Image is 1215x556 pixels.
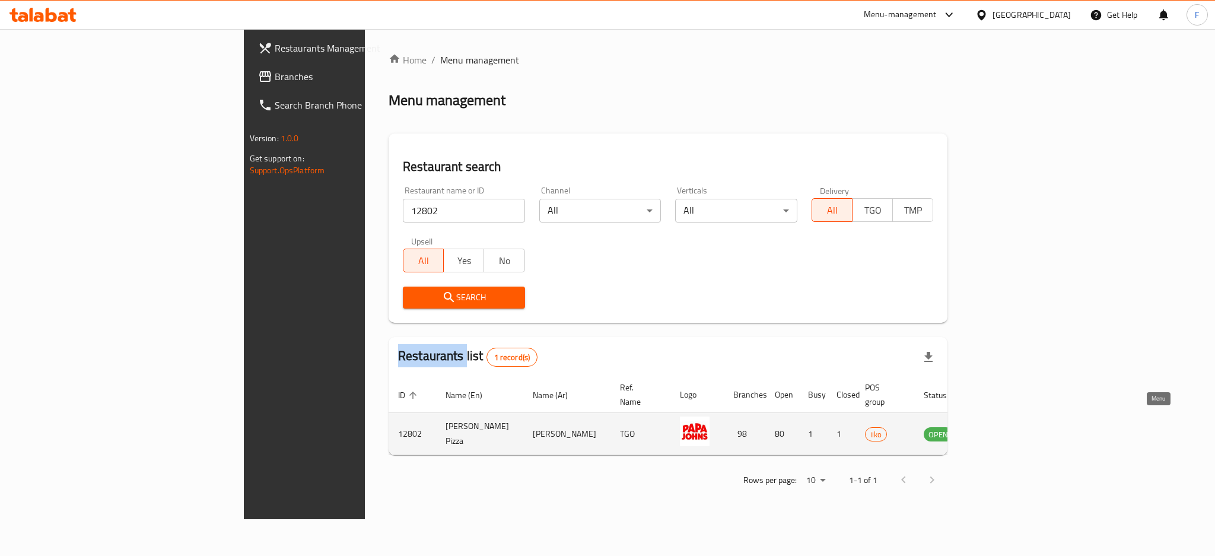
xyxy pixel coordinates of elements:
[487,352,537,363] span: 1 record(s)
[523,413,610,455] td: [PERSON_NAME]
[680,417,710,446] img: Papa Johns Pizza
[250,163,325,178] a: Support.OpsPlatform
[852,198,893,222] button: TGO
[820,186,850,195] label: Delivery
[827,413,855,455] td: 1
[275,98,437,112] span: Search Branch Phone
[924,428,953,441] span: OPEN
[403,199,525,223] input: Search for restaurant name or ID..
[539,199,661,223] div: All
[403,249,444,272] button: All
[436,413,523,455] td: [PERSON_NAME] Pizza
[849,473,877,488] p: 1-1 of 1
[765,377,799,413] th: Open
[924,388,962,402] span: Status
[610,413,670,455] td: TGO
[993,8,1071,21] div: [GEOGRAPHIC_DATA]
[743,473,797,488] p: Rows per page:
[924,427,953,441] div: OPEN
[408,252,439,269] span: All
[812,198,853,222] button: All
[411,237,433,245] label: Upsell
[857,202,888,219] span: TGO
[675,199,797,223] div: All
[250,131,279,146] span: Version:
[799,377,827,413] th: Busy
[827,377,855,413] th: Closed
[249,91,447,119] a: Search Branch Phone
[817,202,848,219] span: All
[389,53,947,67] nav: breadcrumb
[249,62,447,91] a: Branches
[275,41,437,55] span: Restaurants Management
[489,252,520,269] span: No
[275,69,437,84] span: Branches
[412,290,516,305] span: Search
[898,202,928,219] span: TMP
[403,158,933,176] h2: Restaurant search
[892,198,933,222] button: TMP
[724,413,765,455] td: 98
[449,252,479,269] span: Yes
[914,343,943,371] div: Export file
[443,249,484,272] button: Yes
[484,249,524,272] button: No
[389,377,1017,455] table: enhanced table
[620,380,656,409] span: Ref. Name
[670,377,724,413] th: Logo
[440,53,519,67] span: Menu management
[724,377,765,413] th: Branches
[403,287,525,309] button: Search
[398,388,421,402] span: ID
[866,428,886,441] span: iiko
[398,347,537,367] h2: Restaurants list
[486,348,538,367] div: Total records count
[799,413,827,455] td: 1
[249,34,447,62] a: Restaurants Management
[1195,8,1199,21] span: F
[446,388,498,402] span: Name (En)
[389,91,505,110] h2: Menu management
[533,388,583,402] span: Name (Ar)
[765,413,799,455] td: 80
[801,472,830,490] div: Rows per page:
[281,131,299,146] span: 1.0.0
[250,151,304,166] span: Get support on:
[865,380,900,409] span: POS group
[864,8,937,22] div: Menu-management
